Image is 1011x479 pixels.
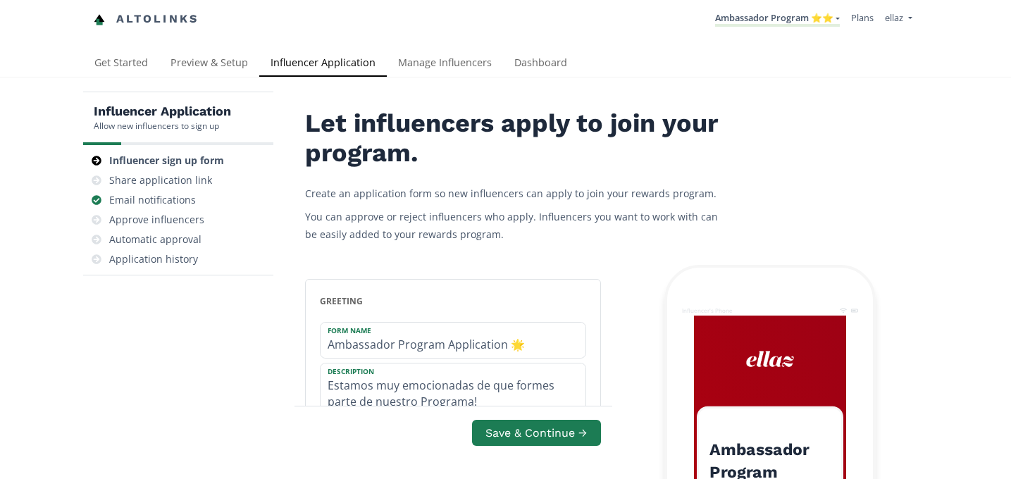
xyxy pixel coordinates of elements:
[503,50,578,78] a: Dashboard
[94,14,105,25] img: favicon-32x32.png
[305,185,728,202] p: Create an application form so new influencers can apply to join your rewards program.
[109,154,224,168] div: Influencer sign up form
[682,306,733,314] div: Influencer's Phone
[109,213,204,227] div: Approve influencers
[109,252,198,266] div: Application history
[321,323,571,335] label: Form Name
[305,109,728,168] h2: Let influencers apply to join your program.
[715,11,840,27] a: Ambassador Program ⭐️⭐️
[94,103,231,120] h5: Influencer Application
[159,50,259,78] a: Preview & Setup
[885,11,912,27] a: ellaz
[746,351,793,366] img: ew9eVGDHp6dD
[109,173,212,187] div: Share application link
[472,420,600,446] button: Save & Continue →
[885,11,903,24] span: ellaz
[851,11,874,24] a: Plans
[259,50,387,78] a: Influencer Application
[321,363,585,416] textarea: Estamos muy emocionadas de que formes parte de nuestro Programa!
[387,50,503,78] a: Manage Influencers
[109,193,196,207] div: Email notifications
[320,295,363,307] span: greeting
[94,120,231,132] div: Allow new influencers to sign up
[83,50,159,78] a: Get Started
[109,232,201,247] div: Automatic approval
[321,363,571,376] label: Description
[305,208,728,243] p: You can approve or reject influencers who apply. Influencers you want to work with can be easily ...
[94,8,199,31] a: Altolinks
